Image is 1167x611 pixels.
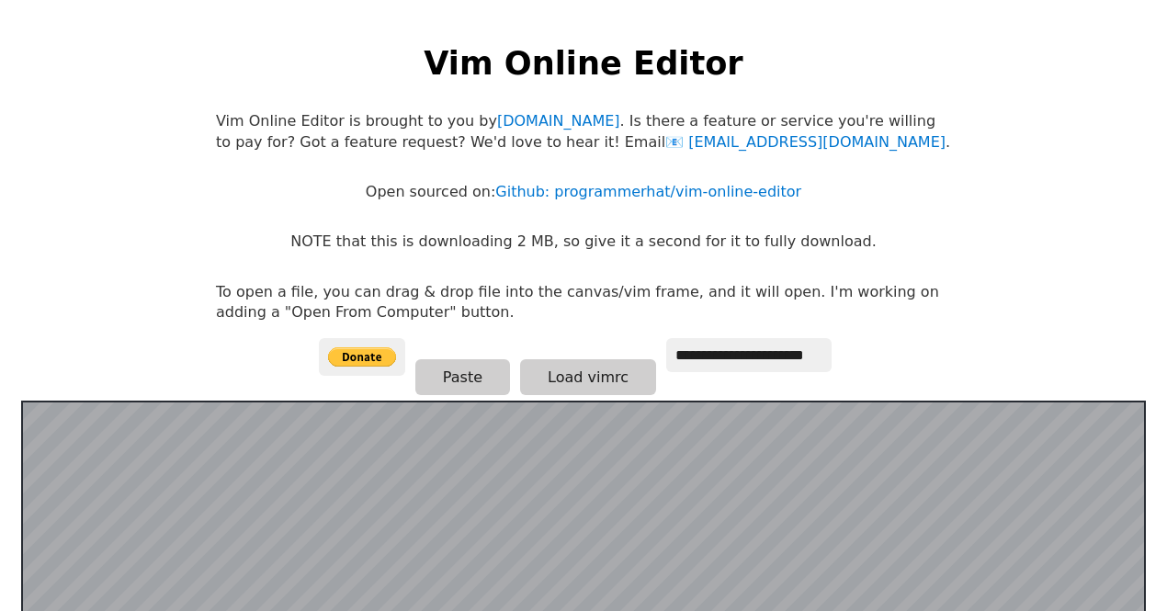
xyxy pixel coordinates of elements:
button: Paste [415,359,510,395]
p: Vim Online Editor is brought to you by . Is there a feature or service you're willing to pay for?... [216,111,951,153]
a: Github: programmerhat/vim-online-editor [495,183,801,200]
a: [EMAIL_ADDRESS][DOMAIN_NAME] [665,133,946,151]
button: Load vimrc [520,359,656,395]
h1: Vim Online Editor [424,40,742,85]
p: To open a file, you can drag & drop file into the canvas/vim frame, and it will open. I'm working... [216,282,951,323]
p: Open sourced on: [366,182,801,202]
p: NOTE that this is downloading 2 MB, so give it a second for it to fully download. [290,232,876,252]
a: [DOMAIN_NAME] [497,112,620,130]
